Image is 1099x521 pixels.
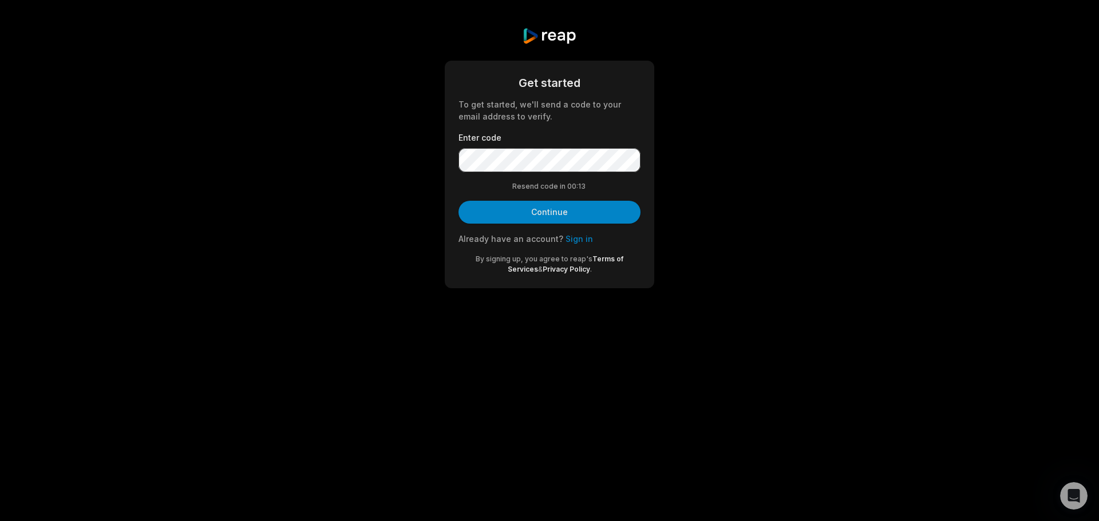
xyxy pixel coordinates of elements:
[590,265,592,273] span: .
[458,201,641,224] button: Continue
[476,254,592,263] span: By signing up, you agree to reap's
[578,181,587,192] span: 13
[458,234,563,244] span: Already have an account?
[538,265,543,273] span: &
[458,98,641,122] div: To get started, we'll send a code to your email address to verify.
[566,234,593,244] a: Sign in
[458,132,641,144] label: Enter code
[1060,482,1088,510] iframe: Intercom live chat
[458,74,641,92] div: Get started
[522,27,576,45] img: reap
[508,254,624,273] a: Terms of Services
[543,265,590,273] a: Privacy Policy
[458,181,641,192] div: Resend code in 00:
